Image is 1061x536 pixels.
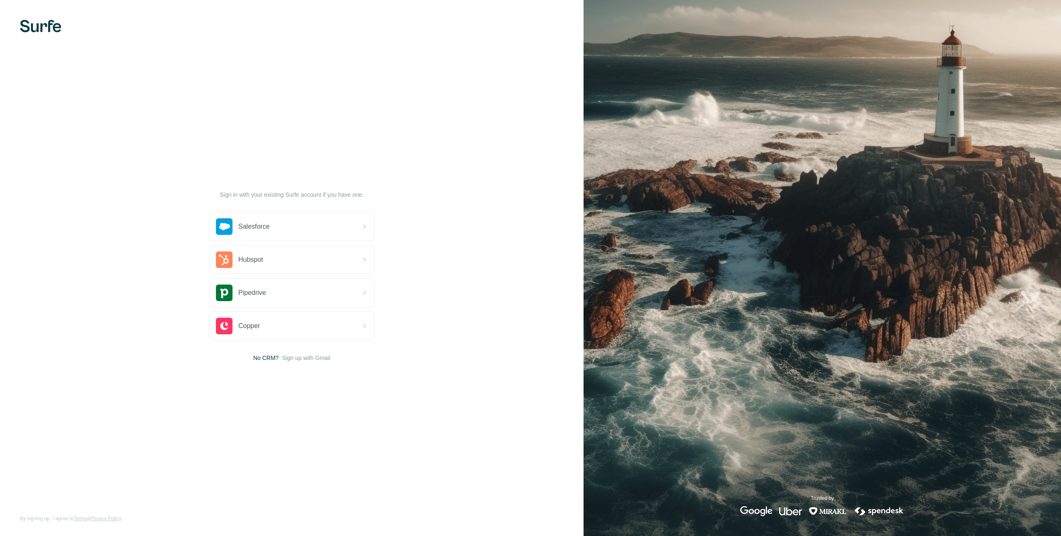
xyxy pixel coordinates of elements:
[209,174,375,187] h1: Let’s get started!
[282,354,330,362] button: Sign up with Gmail
[20,20,61,32] img: Surfe's logo
[20,515,121,522] span: By signing up, I agree to &
[811,495,834,502] p: Trusted by
[216,251,233,268] img: hubspot's logo
[216,218,233,235] img: salesforce's logo
[238,255,263,265] span: Hubspot
[853,506,905,516] img: spendesk's logo
[238,222,270,232] span: Salesforce
[216,285,233,301] img: pipedrive's logo
[73,516,87,522] a: Terms
[809,506,847,516] img: mirakl's logo
[740,506,773,516] img: google's logo
[238,288,266,298] span: Pipedrive
[90,516,121,522] a: Privacy Policy
[779,506,802,516] img: uber's logo
[216,318,233,334] img: copper's logo
[220,191,363,199] p: Sign in with your existing Surfe account if you have one.
[253,354,279,362] span: No CRM?
[238,321,260,331] span: Copper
